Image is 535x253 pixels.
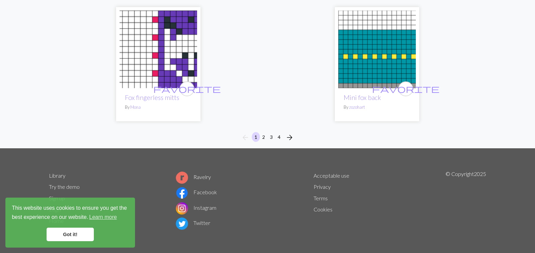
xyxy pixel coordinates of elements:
p: © Copyright 2025 [446,170,486,238]
a: Fox fingerless mitts [125,94,179,101]
a: Mini fox back [338,45,416,52]
i: favourite [372,82,439,96]
img: Fox fingerless mitts [119,10,197,88]
i: Next [286,133,294,142]
a: Acceptable use [314,172,349,179]
button: 3 [267,132,275,142]
a: learn more about cookies [88,212,118,222]
a: Instagram [176,204,216,211]
button: Next [283,132,296,143]
button: 1 [252,132,260,142]
nav: Page navigation [239,132,296,143]
button: 2 [260,132,268,142]
a: Privacy [314,183,331,190]
p: By [125,104,192,110]
button: favourite [398,81,413,96]
button: 4 [275,132,283,142]
a: Mona [130,104,141,110]
a: Try the demo [49,183,80,190]
span: arrow_forward [286,133,294,142]
a: Ravelry [176,174,211,180]
a: Terms [314,195,328,201]
img: Twitter logo [176,218,188,230]
a: Library [49,172,65,179]
span: favorite [372,83,439,94]
img: Mini fox back [338,10,416,88]
img: Ravelry logo [176,172,188,184]
a: Fox fingerless mitts [119,45,197,52]
a: Facebook [176,189,217,195]
span: favorite [153,83,221,94]
a: dismiss cookie message [47,228,94,241]
i: favourite [153,82,221,96]
img: Facebook logo [176,187,188,199]
a: Cookies [314,206,332,212]
a: zozohart [349,104,365,110]
a: Sign up [49,195,65,201]
span: This website uses cookies to ensure you get the best experience on our website. [12,204,129,222]
p: By [344,104,410,110]
a: Twitter [176,220,210,226]
button: favourite [180,81,194,96]
div: cookieconsent [5,198,135,248]
img: Instagram logo [176,202,188,214]
a: Mini fox back [344,94,381,101]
